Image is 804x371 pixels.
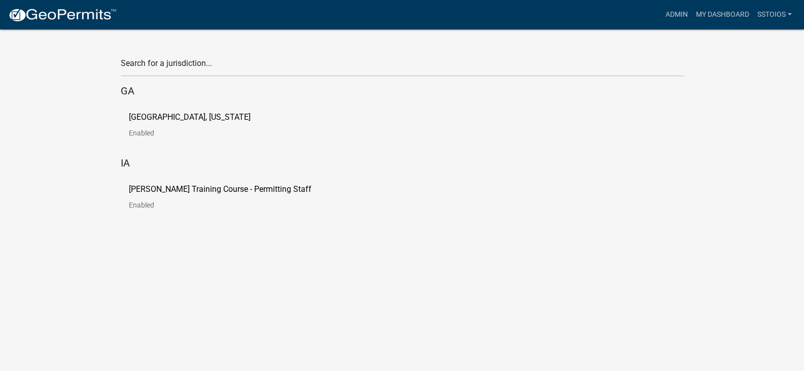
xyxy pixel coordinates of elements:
h5: IA [121,157,684,169]
a: sstoios [753,5,796,24]
a: Admin [661,5,692,24]
p: [PERSON_NAME] Training Course - Permitting Staff [129,185,311,193]
a: My Dashboard [692,5,753,24]
p: Enabled [129,129,267,137]
h5: GA [121,85,684,97]
p: Enabled [129,201,328,209]
p: [GEOGRAPHIC_DATA], [US_STATE] [129,113,251,121]
a: [GEOGRAPHIC_DATA], [US_STATE]Enabled [129,113,267,145]
a: [PERSON_NAME] Training Course - Permitting StaffEnabled [129,185,328,217]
